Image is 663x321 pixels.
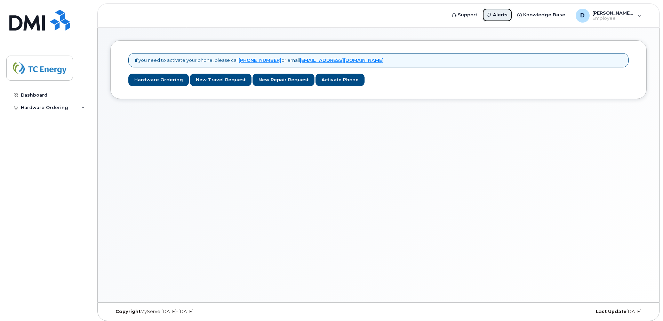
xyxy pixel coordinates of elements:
[239,57,281,63] a: [PHONE_NUMBER]
[110,309,289,314] div: MyServe [DATE]–[DATE]
[315,74,365,87] a: Activate Phone
[253,74,314,87] a: New Repair Request
[468,309,647,314] div: [DATE]
[596,309,626,314] strong: Last Update
[135,57,384,64] p: If you need to activate your phone, please call or email
[190,74,251,87] a: New Travel Request
[633,291,658,316] iframe: Messenger Launcher
[115,309,141,314] strong: Copyright
[128,74,189,87] a: Hardware Ordering
[300,57,384,63] a: [EMAIL_ADDRESS][DOMAIN_NAME]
